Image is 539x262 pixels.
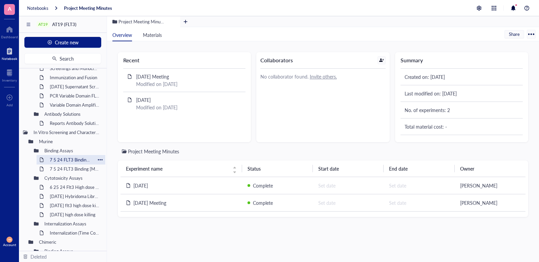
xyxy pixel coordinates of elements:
span: Overview [112,31,132,38]
div: 7 5 24 FLT3 Binding [MEDICAL_DATA] Plt1 RH [47,164,103,174]
div: No. of experiments: 2 [405,106,519,114]
div: Last modified on: [DATE] [405,90,519,97]
div: Deleted [30,253,47,260]
div: Add [6,103,13,107]
span: Create new [55,40,79,45]
div: Complete [253,199,273,206]
div: [DATE] flt3 high dose killing assay [47,201,103,210]
u: Invite others. [310,73,337,80]
div: 6 25 24 Flt3 High dose killing Assay [47,182,103,192]
span: AT19 (FLT3) [52,21,77,27]
a: Notebooks [27,5,48,11]
div: Summary [401,56,523,64]
div: Antibody Solutions [41,109,103,119]
div: Dashboard [1,35,18,39]
div: [DATE] high dose killing [47,210,103,219]
a: Dashboard [1,24,18,39]
div: Murine [36,137,103,146]
div: Internalization (Time Course) [47,228,103,238]
a: Project Meeting Minutes [64,5,112,11]
th: Experiment name [121,160,242,177]
span: A [8,4,12,13]
div: Created on: [DATE] [405,73,519,81]
div: Screenings and Monoclonality [47,64,103,73]
div: Set date [388,198,449,207]
th: End date [384,160,454,177]
div: [PERSON_NAME] [459,181,520,190]
span: [DATE] [133,182,148,189]
div: Collaborators [260,56,293,64]
div: Account [3,243,16,247]
th: Owner [455,160,525,177]
div: Notebook [2,57,17,61]
div: Set date [317,181,378,190]
div: Modified on [DATE] [136,104,241,111]
button: Search [24,53,101,64]
div: PCR Variable Domain FLT3 Hybridoma Library A [47,91,103,101]
div: Internalization Assays [41,219,103,228]
a: Notebook [2,46,17,61]
span: MD [8,238,11,241]
div: Complete [253,182,273,189]
div: Total material cost: - [405,123,519,130]
span: Materials [143,31,162,38]
div: Cytotoxicity Assays [41,173,103,183]
span: [DATE] [136,96,151,103]
div: Inventory [2,78,17,82]
div: [PERSON_NAME] [459,198,520,207]
div: Reports Antibody Solutions Hybridoma Library [47,118,103,128]
div: Recent [123,56,245,64]
div: Binding Assays [41,246,103,256]
span: Experiment name [126,165,229,172]
div: Set date [388,181,449,190]
th: Status [242,160,313,177]
div: Modified on [DATE] [136,80,241,88]
span: Search [60,56,74,61]
div: Set date [317,198,378,207]
div: Immunization and Fusion [47,73,103,82]
button: Create new [24,37,101,48]
div: [DATE] Supernatant Screening Binding FLT3 Library-A [47,82,103,91]
div: Chimeric [36,237,103,247]
div: 7 5 24 FLT3 Binding [MEDICAL_DATA] Plt2 + 3 RH [47,155,95,165]
span: [DATE] Meeting [133,199,166,206]
span: [DATE] Meeting [136,73,169,80]
div: No collaborator found. [260,73,385,80]
th: Start date [313,160,384,177]
span: Share [509,31,520,37]
div: [DATE] Hybridoma Library A Cytotoxicity Screen [47,192,103,201]
div: AT19 [38,22,48,27]
button: Share [504,30,524,38]
div: In Vitro Screening and Characterization [30,128,103,137]
div: Project Meeting Minutes [128,148,179,155]
div: Variable Domain Amplification Gels [47,100,103,110]
div: Binding Assays [41,146,103,155]
a: Inventory [2,67,17,82]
